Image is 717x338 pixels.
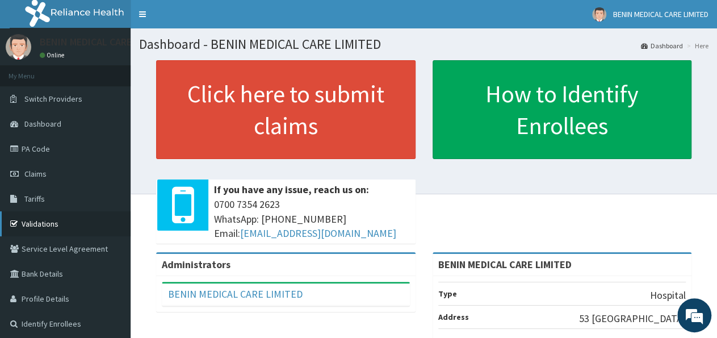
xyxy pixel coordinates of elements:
[6,34,31,60] img: User Image
[6,221,216,261] textarea: Type your message and hit 'Enter'
[214,197,410,241] span: 0700 7354 2623 WhatsApp: [PHONE_NUMBER] Email:
[438,258,572,271] strong: BENIN MEDICAL CARE LIMITED
[684,41,708,51] li: Here
[156,60,416,159] a: Click here to submit claims
[59,64,191,78] div: Chat with us now
[24,169,47,179] span: Claims
[214,183,369,196] b: If you have any issue, reach us on:
[240,227,396,240] a: [EMAIL_ADDRESS][DOMAIN_NAME]
[162,258,230,271] b: Administrators
[613,9,708,19] span: BENIN MEDICAL CARE LIMITED
[40,51,67,59] a: Online
[66,98,157,213] span: We're online!
[21,57,46,85] img: d_794563401_company_1708531726252_794563401
[24,119,61,129] span: Dashboard
[433,60,692,159] a: How to Identify Enrollees
[641,41,683,51] a: Dashboard
[438,289,457,299] b: Type
[650,288,686,303] p: Hospital
[168,287,303,301] a: BENIN MEDICAL CARE LIMITED
[24,94,82,104] span: Switch Providers
[438,312,469,322] b: Address
[592,7,606,22] img: User Image
[186,6,213,33] div: Minimize live chat window
[579,311,686,326] p: 53 [GEOGRAPHIC_DATA]
[24,194,45,204] span: Tariffs
[40,37,169,47] p: BENIN MEDICAL CARE LIMITED
[139,37,708,52] h1: Dashboard - BENIN MEDICAL CARE LIMITED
